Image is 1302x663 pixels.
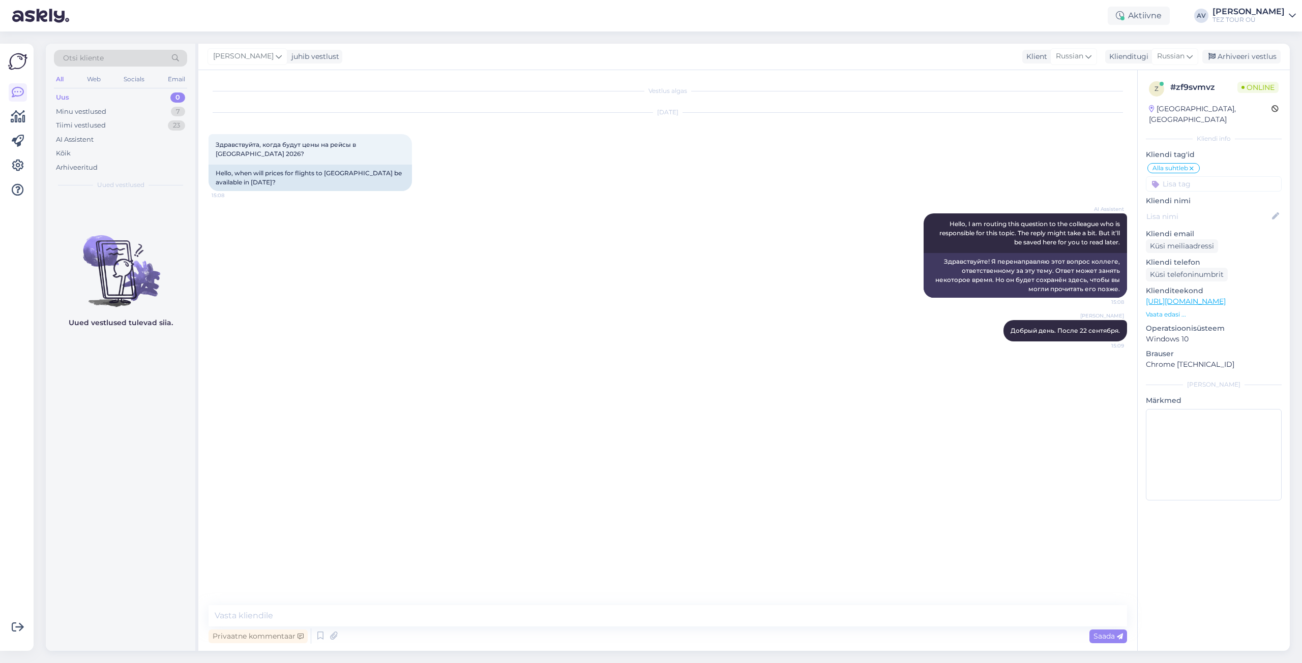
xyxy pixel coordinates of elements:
[1011,327,1120,334] span: Добрый день. После 22 сентября.
[1146,380,1282,389] div: [PERSON_NAME]
[56,92,69,103] div: Uus
[213,51,274,62] span: [PERSON_NAME]
[56,107,106,117] div: Minu vestlused
[1212,16,1285,24] div: TEZ TOUR OÜ
[1146,257,1282,268] p: Kliendi telefon
[1105,51,1148,62] div: Klienditugi
[122,73,146,86] div: Socials
[46,217,195,308] img: No chats
[1146,149,1282,160] p: Kliendi tag'id
[209,629,308,643] div: Privaatne kommentaar
[924,253,1127,298] div: Здравствуйте! Я перенаправляю этот вопрос коллеге, ответственному за эту тему. Ответ может занять...
[1155,85,1159,92] span: z
[209,165,412,191] div: Hello, when will prices for flights to [GEOGRAPHIC_DATA] be available in [DATE]?
[1086,342,1124,350] span: 15:09
[69,318,173,328] p: Uued vestlused tulevad siia.
[1056,51,1083,62] span: Russian
[1146,310,1282,319] p: Vaata edasi ...
[1212,8,1296,24] a: [PERSON_NAME]TEZ TOUR OÜ
[8,52,27,71] img: Askly Logo
[1146,229,1282,239] p: Kliendi email
[168,120,185,131] div: 23
[939,220,1121,246] span: Hello, I am routing this question to the colleague who is responsible for this topic. The reply m...
[1146,286,1282,296] p: Klienditeekond
[216,141,358,157] span: Здравствуйта, когда будут цены на рейсы в [GEOGRAPHIC_DATA] 2026?
[1152,165,1188,171] span: Alla suhtleb
[209,86,1127,96] div: Vestlus algas
[1149,104,1271,125] div: [GEOGRAPHIC_DATA], [GEOGRAPHIC_DATA]
[85,73,103,86] div: Web
[1202,50,1281,64] div: Arhiveeri vestlus
[1146,239,1218,253] div: Küsi meiliaadressi
[1146,297,1226,306] a: [URL][DOMAIN_NAME]
[56,120,106,131] div: Tiimi vestlused
[1086,298,1124,306] span: 15:08
[209,108,1127,117] div: [DATE]
[171,107,185,117] div: 7
[63,53,104,64] span: Otsi kliente
[1146,349,1282,359] p: Brauser
[1146,323,1282,334] p: Operatsioonisüsteem
[1146,395,1282,406] p: Märkmed
[97,180,144,190] span: Uued vestlused
[1146,134,1282,143] div: Kliendi info
[1022,51,1047,62] div: Klient
[1146,359,1282,370] p: Chrome [TECHNICAL_ID]
[1146,268,1228,281] div: Küsi telefoninumbrit
[1146,211,1270,222] input: Lisa nimi
[1212,8,1285,16] div: [PERSON_NAME]
[166,73,187,86] div: Email
[287,51,339,62] div: juhib vestlust
[56,135,94,145] div: AI Assistent
[56,148,71,159] div: Kõik
[1194,9,1208,23] div: AV
[170,92,185,103] div: 0
[1170,81,1237,93] div: # zf9svmvz
[1157,51,1185,62] span: Russian
[1146,196,1282,206] p: Kliendi nimi
[1080,312,1124,320] span: [PERSON_NAME]
[54,73,66,86] div: All
[1146,176,1282,192] input: Lisa tag
[56,163,98,173] div: Arhiveeritud
[1086,205,1124,213] span: AI Assistent
[212,192,250,199] span: 15:08
[1093,632,1123,641] span: Saada
[1108,7,1170,25] div: Aktiivne
[1146,334,1282,344] p: Windows 10
[1237,82,1279,93] span: Online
